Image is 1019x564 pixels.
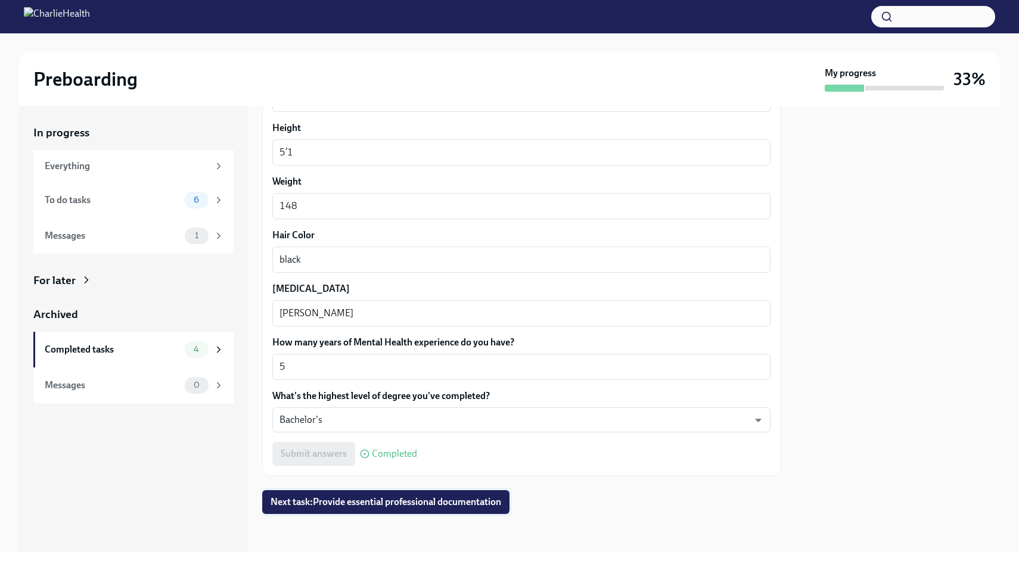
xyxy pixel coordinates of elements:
textarea: [PERSON_NAME] [279,306,763,320]
div: For later [33,273,76,288]
a: For later [33,273,234,288]
a: Archived [33,307,234,322]
label: What's the highest level of degree you've completed? [272,389,771,403]
label: How many years of Mental Health experience do you have? [272,336,771,349]
span: Next task : Provide essential professional documentation [271,496,501,508]
label: Height [272,121,771,135]
span: Completed [372,449,417,459]
div: Messages [45,379,180,392]
div: Everything [45,160,209,173]
div: Bachelor's [272,407,771,432]
img: CharlieHealth [24,7,90,26]
span: 0 [187,381,207,389]
span: 4 [187,345,206,354]
button: Next task:Provide essential professional documentation [262,490,510,514]
a: Messages0 [33,367,234,403]
a: Completed tasks4 [33,332,234,367]
a: In progress [33,125,234,141]
label: [MEDICAL_DATA] [272,282,771,295]
h3: 33% [953,68,986,90]
textarea: 148 [279,199,763,213]
span: 6 [187,195,206,204]
label: Hair Color [272,229,771,242]
a: To do tasks6 [33,182,234,218]
textarea: 5’1 [279,145,763,160]
textarea: 5 [279,360,763,374]
a: Messages1 [33,218,234,254]
h2: Preboarding [33,67,138,91]
strong: My progress [825,67,876,80]
span: 1 [188,231,206,240]
label: Weight [272,175,771,188]
textarea: black [279,253,763,267]
a: Everything [33,150,234,182]
div: Messages [45,229,180,242]
div: Completed tasks [45,343,180,356]
div: To do tasks [45,194,180,207]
